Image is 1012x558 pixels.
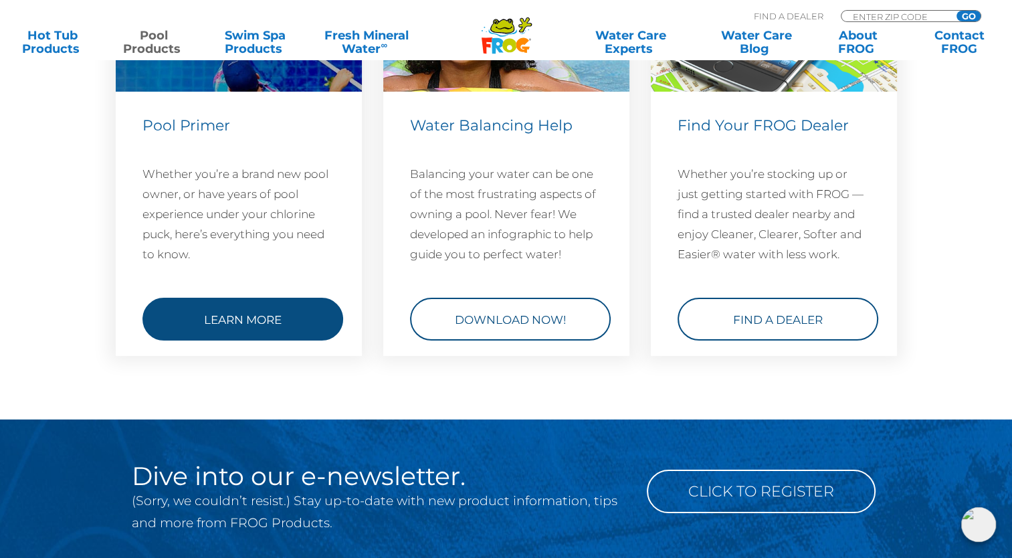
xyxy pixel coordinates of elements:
a: Swim SpaProducts [216,29,295,56]
a: Learn More [142,297,343,340]
p: (Sorry, we couldn’t resist.) Stay up-to-date with new product information, tips and more from FRO... [132,490,627,534]
p: Whether you’re a brand new pool owner, or have years of pool experience under your chlorine puck,... [142,163,335,264]
input: Zip Code Form [851,11,942,22]
span: Water Balancing Help [410,116,573,134]
p: Balancing your water can be one of the most frustrating aspects of owning a pool. Never fear! We ... [410,163,603,264]
a: Click to Register [647,470,876,513]
sup: ∞ [381,39,387,50]
a: Water CareExperts [567,29,694,56]
input: GO [956,11,981,21]
span: Find Your FROG Dealer [678,116,849,134]
img: openIcon [961,507,996,542]
a: Water CareBlog [717,29,796,56]
a: PoolProducts [115,29,194,56]
p: Find A Dealer [754,10,823,22]
span: Pool Primer [142,116,230,134]
p: Whether you’re stocking up or just getting started with FROG — find a trusted dealer nearby and e... [678,163,870,264]
a: ContactFROG [920,29,999,56]
a: AboutFROG [819,29,898,56]
a: Find a Dealer [678,297,878,340]
a: Fresh MineralWater∞ [318,29,416,56]
a: Download Now! [410,297,611,340]
a: Hot TubProducts [13,29,92,56]
h2: Dive into our e-newsletter. [132,463,627,490]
